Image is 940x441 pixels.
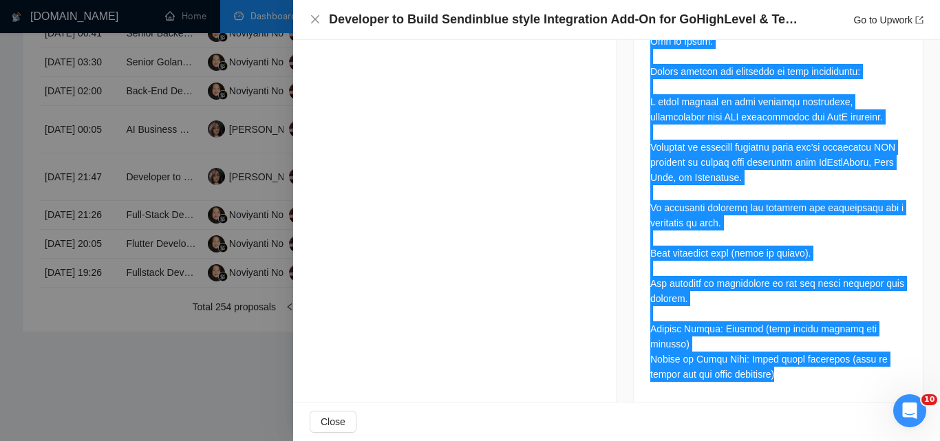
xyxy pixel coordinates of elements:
[915,16,923,24] span: export
[321,414,345,429] span: Close
[310,411,356,433] button: Close
[329,11,804,28] h4: Developer to Build Sendinblue style Integration Add-On for GoHighLevel & Text Grid
[853,14,923,25] a: Go to Upworkexport
[893,394,926,427] iframe: Intercom live chat
[310,14,321,25] span: close
[921,394,937,405] span: 10
[310,14,321,25] button: Close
